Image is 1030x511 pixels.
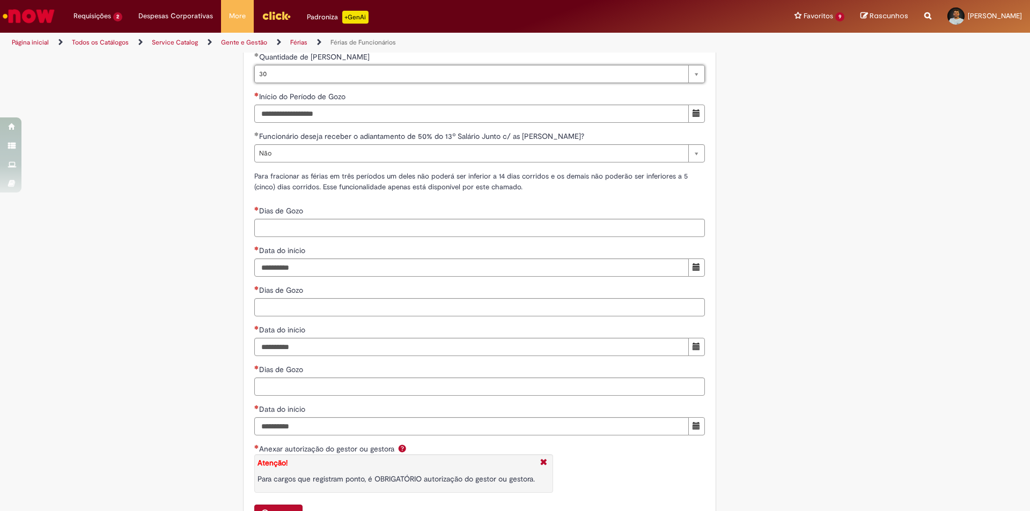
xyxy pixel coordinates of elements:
[254,377,705,396] input: Dias de Gozo
[259,365,305,374] span: Dias de Gozo
[259,206,305,216] span: Dias de Gozo
[259,285,305,295] span: Dias de Gozo
[307,11,369,24] div: Padroniza
[688,105,705,123] button: Mostrar calendário para Início do Período de Gozo
[254,53,259,57] span: Obrigatório Preenchido
[152,38,198,47] a: Service Catalog
[229,11,246,21] span: More
[254,258,689,277] input: Data do início
[259,52,372,62] span: Quantidade de [PERSON_NAME]
[254,246,259,250] span: Necessários
[12,38,49,47] a: Página inicial
[259,65,683,83] span: 30
[259,92,348,101] span: Início do Período de Gozo
[254,365,259,369] span: Necessários
[257,458,288,468] strong: Atenção!
[221,38,267,47] a: Gente e Gestão
[8,33,679,53] ul: Trilhas de página
[254,445,259,449] span: Necessários
[259,145,683,162] span: Não
[254,298,705,316] input: Dias de Gozo
[330,38,396,47] a: Férias de Funcionários
[254,206,259,211] span: Necessários
[688,258,705,277] button: Mostrar calendário para Data do início
[870,11,908,21] span: Rascunhos
[396,444,409,453] span: Ajuda para Anexar autorização do gestor ou gestora
[254,405,259,409] span: Necessários
[254,132,259,136] span: Obrigatório Preenchido
[259,131,586,141] span: Funcionário deseja receber o adiantamento de 50% do 13º Salário Junto c/ as [PERSON_NAME]?
[138,11,213,21] span: Despesas Corporativas
[254,92,259,97] span: Necessários
[688,417,705,435] button: Mostrar calendário para Data do início
[254,286,259,290] span: Necessários
[342,11,369,24] p: +GenAi
[835,12,844,21] span: 9
[259,404,307,414] span: Data do início
[73,11,111,21] span: Requisições
[259,325,307,335] span: Data do início
[860,11,908,21] a: Rascunhos
[1,5,56,27] img: ServiceNow
[113,12,122,21] span: 2
[254,417,689,435] input: Data do início
[254,219,705,237] input: Dias de Gozo
[259,444,396,454] span: Anexar autorização do gestor ou gestora
[262,8,291,24] img: click_logo_yellow_360x200.png
[538,457,550,469] i: Fechar More information Por question_anexo_obriatorio_registro_de_ponto
[804,11,833,21] span: Favoritos
[257,473,535,484] p: Para cargos que registram ponto, é OBRIGATÓRIO autorização do gestor ou gestora.
[254,172,688,191] span: Para fracionar as férias em três períodos um deles não poderá ser inferior a 14 dias corridos e o...
[968,11,1022,20] span: [PERSON_NAME]
[688,338,705,356] button: Mostrar calendário para Data do início
[254,338,689,356] input: Data do início
[72,38,129,47] a: Todos os Catálogos
[290,38,307,47] a: Férias
[254,105,689,123] input: Início do Período de Gozo
[254,325,259,330] span: Necessários
[259,246,307,255] span: Data do início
